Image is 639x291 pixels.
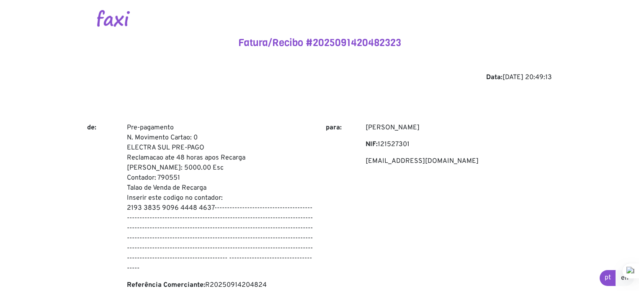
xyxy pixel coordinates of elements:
[486,73,502,82] b: Data:
[127,280,313,290] p: R20250914204824
[87,124,96,132] b: de:
[366,156,552,166] p: [EMAIL_ADDRESS][DOMAIN_NAME]
[326,124,342,132] b: para:
[600,270,616,286] a: pt
[87,37,552,49] h4: Fatura/Recibo #2025091420482323
[366,123,552,133] p: [PERSON_NAME]
[366,140,378,149] b: NIF:
[87,72,552,82] div: [DATE] 20:49:13
[127,123,313,273] p: Pre-pagamento N. Movimento Cartao: 0 ELECTRA SUL PRE-PAGO Reclamacao ate 48 horas apos Recarga [P...
[127,281,205,289] b: Referência Comerciante:
[616,270,634,286] a: en
[366,139,552,149] p: 121527301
